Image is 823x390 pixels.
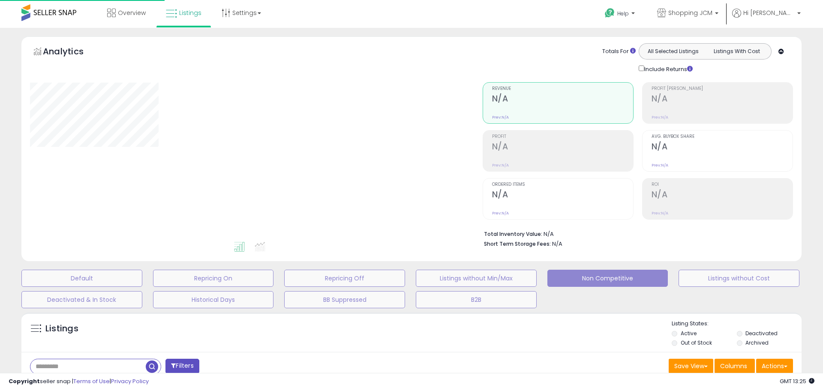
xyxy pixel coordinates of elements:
h2: N/A [652,142,793,153]
span: Listings [179,9,201,17]
i: Get Help [604,8,615,18]
span: Shopping JCM [668,9,712,17]
a: Help [598,1,643,28]
span: Avg. Buybox Share [652,134,793,139]
h2: N/A [652,190,793,201]
div: Totals For [602,48,636,56]
button: B2B [416,291,537,308]
li: N/A [484,228,787,238]
small: Prev: N/A [652,211,668,216]
h5: Analytics [43,45,100,60]
h2: N/A [492,142,633,153]
span: ROI [652,182,793,187]
span: Hi [PERSON_NAME] [743,9,795,17]
span: Overview [118,9,146,17]
button: Deactivated & In Stock [21,291,142,308]
small: Prev: N/A [652,163,668,168]
button: Historical Days [153,291,274,308]
strong: Copyright [9,377,40,385]
button: Repricing Off [284,270,405,287]
span: Profit [492,134,633,139]
button: BB Suppressed [284,291,405,308]
button: Non Competitive [547,270,668,287]
div: seller snap | | [9,378,149,386]
button: All Selected Listings [641,46,705,57]
span: Help [617,10,629,17]
a: Hi [PERSON_NAME] [732,9,801,28]
button: Listings without Min/Max [416,270,537,287]
b: Total Inventory Value: [484,230,542,238]
h2: N/A [492,190,633,201]
b: Short Term Storage Fees: [484,240,551,247]
span: Ordered Items [492,182,633,187]
small: Prev: N/A [652,115,668,120]
span: Profit [PERSON_NAME] [652,86,793,91]
div: Include Returns [632,64,703,74]
small: Prev: N/A [492,115,509,120]
button: Listings With Cost [705,46,769,57]
button: Default [21,270,142,287]
h2: N/A [492,94,633,105]
button: Listings without Cost [679,270,799,287]
span: Revenue [492,86,633,91]
small: Prev: N/A [492,163,509,168]
h2: N/A [652,94,793,105]
span: N/A [552,240,562,248]
small: Prev: N/A [492,211,509,216]
button: Repricing On [153,270,274,287]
